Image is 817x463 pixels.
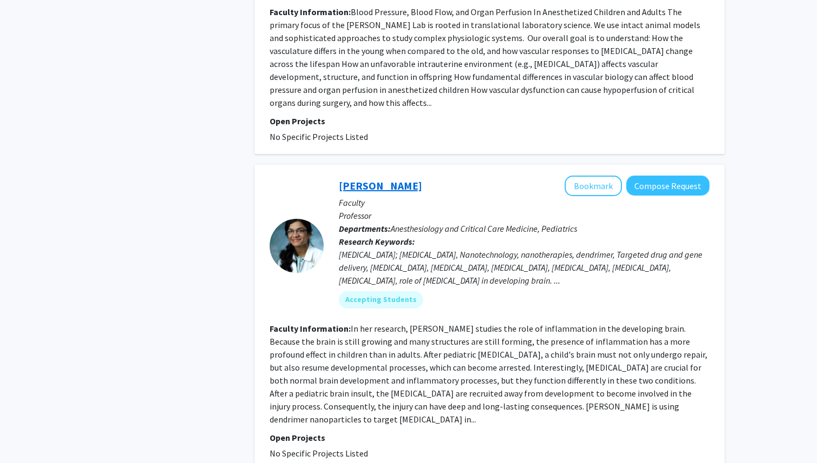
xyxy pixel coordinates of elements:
[270,323,707,425] fg-read-more: In her research, [PERSON_NAME] studies the role of inflammation in the developing brain. Because ...
[270,323,351,334] b: Faculty Information:
[270,131,368,142] span: No Specific Projects Listed
[339,236,415,247] b: Research Keywords:
[339,248,709,287] div: [MEDICAL_DATA]; [MEDICAL_DATA], Nanotechnology, nanotherapies, dendrimer, Targeted drug and gene ...
[391,223,577,234] span: Anesthesiology and Critical Care Medicine, Pediatrics
[270,115,709,128] p: Open Projects
[339,223,391,234] b: Departments:
[339,209,709,222] p: Professor
[339,179,422,192] a: [PERSON_NAME]
[270,431,709,444] p: Open Projects
[8,414,46,455] iframe: Chat
[270,6,351,17] b: Faculty Information:
[339,291,423,308] mat-chip: Accepting Students
[565,176,622,196] button: Add Sujatha Kannan to Bookmarks
[339,196,709,209] p: Faculty
[626,176,709,196] button: Compose Request to Sujatha Kannan
[270,448,368,459] span: No Specific Projects Listed
[270,6,700,108] fg-read-more: Blood Pressure, Blood Flow, and Organ Perfusion In Anesthetized Children and Adults The primary f...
